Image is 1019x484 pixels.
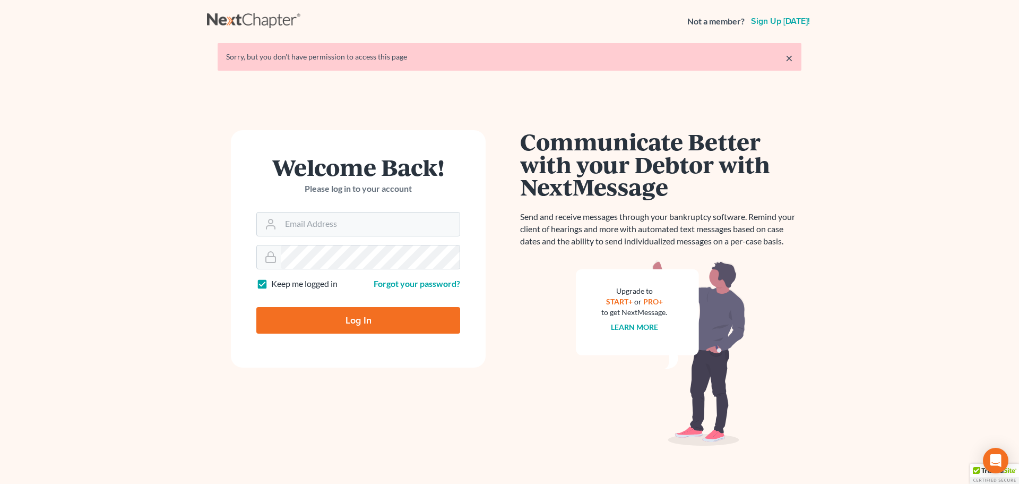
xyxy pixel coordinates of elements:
div: to get NextMessage. [601,307,667,318]
div: Open Intercom Messenger [983,448,1008,473]
h1: Welcome Back! [256,156,460,179]
label: Keep me logged in [271,278,338,290]
input: Email Address [281,213,460,236]
span: or [634,297,642,306]
a: START+ [606,297,633,306]
a: × [785,52,793,64]
a: Learn more [611,322,658,332]
a: Sign up [DATE]! [749,17,812,26]
div: Sorry, but you don't have permission to access this page [226,52,793,62]
a: PRO+ [643,297,663,306]
div: Upgrade to [601,286,667,296]
p: Please log in to your account [256,183,460,195]
p: Send and receive messages through your bankruptcy software. Remind your client of hearings and mo... [520,211,801,248]
strong: Not a member? [687,15,745,28]
h1: Communicate Better with your Debtor with NextMessage [520,130,801,198]
img: nextmessage_bg-59042aed3d76b12b5cd301f8e5b87938c9018125f34e5fa2b7a6b67550977c72.svg [576,260,746,446]
div: TrustedSite Certified [970,464,1019,484]
a: Forgot your password? [374,278,460,288]
input: Log In [256,307,460,334]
